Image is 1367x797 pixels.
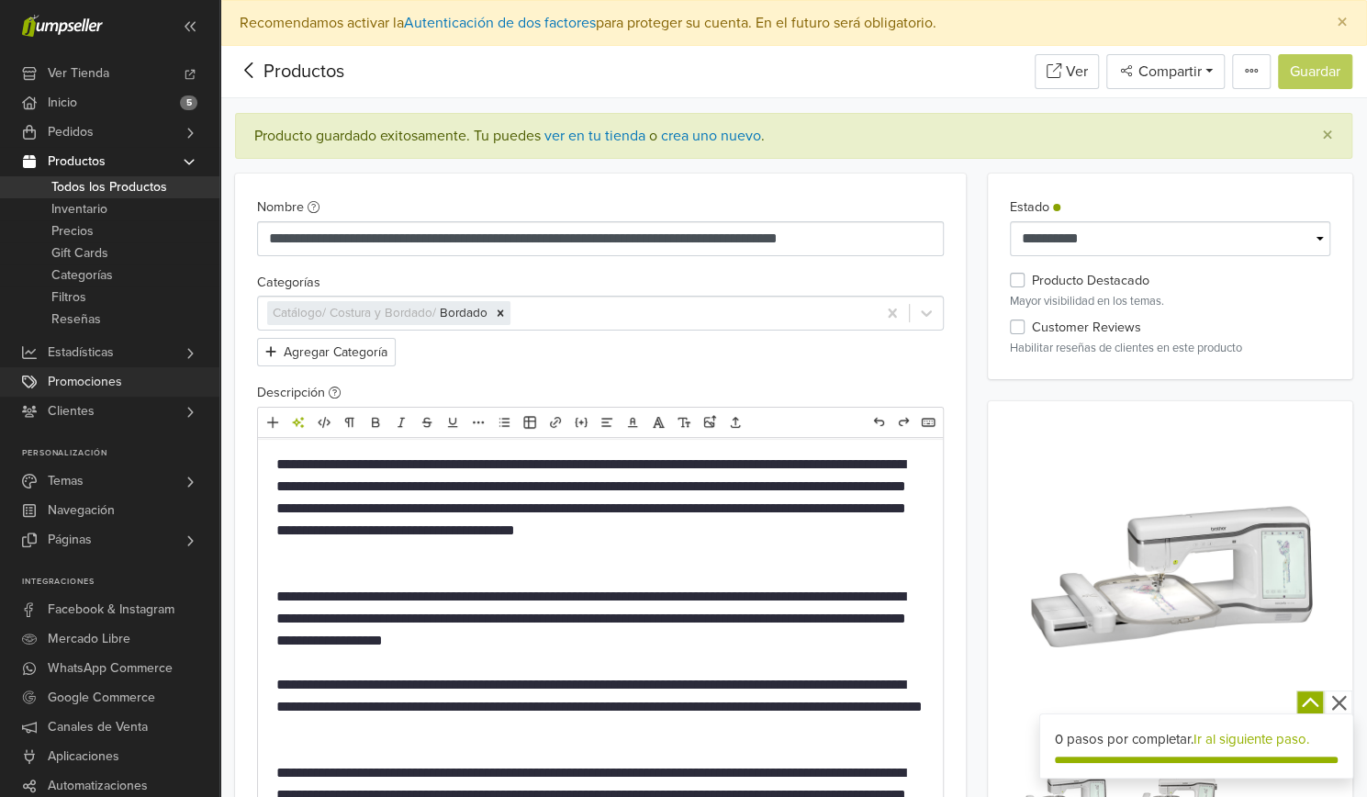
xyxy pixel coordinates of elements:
[490,301,510,325] div: Remove [object Object]
[441,410,465,434] a: Subrayado
[51,242,108,264] span: Gift Cards
[254,125,1293,147] div: Producto guardado exitosamente. .
[48,397,95,426] span: Clientes
[1010,197,1060,218] label: Estado
[48,496,115,525] span: Navegación
[364,410,387,434] a: Negrita
[867,410,891,434] a: Deshacer
[51,176,167,198] span: Todos los Productos
[51,286,86,309] span: Filtros
[48,147,106,176] span: Productos
[672,410,696,434] a: Tamaño de fuente
[569,410,593,434] a: Incrustar
[1318,1,1366,45] button: Close
[51,220,94,242] span: Precios
[48,742,119,771] span: Aplicaciones
[1032,318,1141,338] label: Customer Reviews
[48,713,148,742] span: Canales de Venta
[544,127,645,145] a: ver en tu tienda
[48,525,92,555] span: Páginas
[22,448,219,459] p: Personalización
[312,410,336,434] a: HTML
[273,306,330,320] span: Catálogo /
[661,127,761,145] a: crea uno nuevo
[338,410,362,434] a: Formato
[1032,271,1149,291] label: Producto Destacado
[404,14,596,32] a: Autenticación de dos factores
[1035,54,1099,89] a: Ver
[48,624,130,654] span: Mercado Libre
[1055,729,1338,750] div: 0 pasos por completar.
[48,367,122,397] span: Promociones
[261,410,285,434] a: Añadir
[257,383,341,403] label: Descripción
[1322,122,1333,149] span: ×
[698,410,722,434] a: Subir imágenes
[286,410,310,434] a: Herramientas de IA
[1010,340,1330,357] p: Habilitar reseñas de clientes en este producto
[646,410,670,434] a: Fuente
[180,95,197,110] span: 5
[543,410,567,434] a: Enlace
[1010,293,1330,310] p: Mayor visibilidad en los temas.
[621,410,644,434] a: Color del texto
[1304,114,1351,158] button: Close
[1106,54,1225,89] button: Compartir
[51,198,107,220] span: Inventario
[51,309,101,331] span: Reseñas
[492,410,516,434] a: Lista
[48,654,173,683] span: WhatsApp Commerce
[48,595,174,624] span: Facebook & Instagram
[48,88,77,118] span: Inicio
[1278,54,1352,89] button: Guardar
[415,410,439,434] a: Eliminado
[891,410,915,434] a: Rehacer
[1337,9,1348,36] span: ×
[518,410,542,434] a: Tabla
[48,118,94,147] span: Pedidos
[470,127,541,145] span: Tu puedes
[48,338,114,367] span: Estadísticas
[330,306,440,320] span: Costura y Bordado /
[1193,731,1309,747] a: Ir al siguiente paso.
[1135,62,1202,81] span: Compartir
[257,273,320,293] label: Categorías
[235,58,344,85] div: Productos
[51,264,113,286] span: Categorías
[723,410,747,434] a: Subir archivos
[466,410,490,434] a: Más formato
[440,306,487,320] span: Bordado
[22,577,219,588] p: Integraciones
[1010,423,1330,744] img: BP-300b.jpg
[257,338,396,366] button: Agregar Categoría
[48,466,84,496] span: Temas
[389,410,413,434] a: Cursiva
[595,410,619,434] a: Alineación
[48,59,109,88] span: Ver Tienda
[916,410,940,434] a: Atajos
[257,197,319,218] label: Nombre
[48,683,155,713] span: Google Commerce
[645,127,657,145] span: o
